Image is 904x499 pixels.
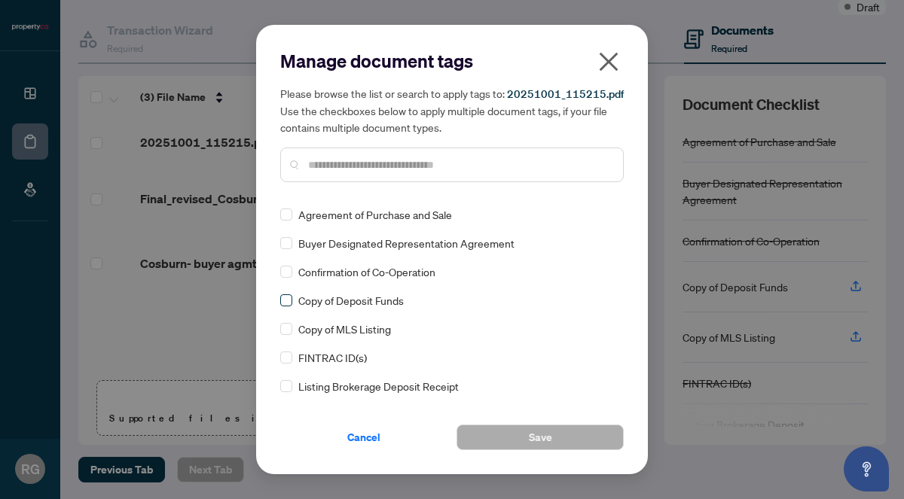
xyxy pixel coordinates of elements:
span: Buyer Designated Representation Agreement [298,235,515,251]
button: Cancel [280,424,447,450]
button: Open asap [844,446,889,491]
span: FINTRAC ID(s) [298,349,367,366]
h2: Manage document tags [280,49,624,73]
span: close [597,50,621,74]
span: Copy of MLS Listing [298,321,391,337]
h5: Please browse the list or search to apply tags to: Use the checkboxes below to apply multiple doc... [280,85,624,135]
button: Save [457,424,624,450]
span: Cancel [347,425,380,449]
span: Agreement of Purchase and Sale [298,206,452,223]
span: Confirmation of Co-Operation [298,263,435,280]
span: 20251001_115215.pdf [507,87,624,101]
span: Listing Brokerage Deposit Receipt [298,378,459,394]
span: Copy of Deposit Funds [298,292,404,309]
